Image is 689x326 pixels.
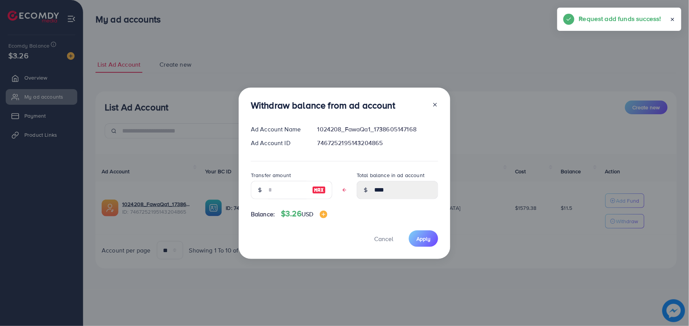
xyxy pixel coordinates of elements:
button: Cancel [365,230,403,247]
button: Apply [409,230,438,247]
span: Cancel [374,235,393,243]
h3: Withdraw balance from ad account [251,100,395,111]
div: 1024208_FawaQa1_1738605147168 [311,125,444,134]
span: USD [301,210,313,218]
span: Balance: [251,210,275,219]
img: image [320,211,327,218]
label: Transfer amount [251,171,291,179]
label: Total balance in ad account [357,171,424,179]
h4: $3.26 [281,209,327,219]
div: Ad Account ID [245,139,311,147]
div: 7467252195143204865 [311,139,444,147]
img: image [312,185,326,195]
span: Apply [416,235,431,243]
h5: Request add funds success! [579,14,661,24]
div: Ad Account Name [245,125,311,134]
